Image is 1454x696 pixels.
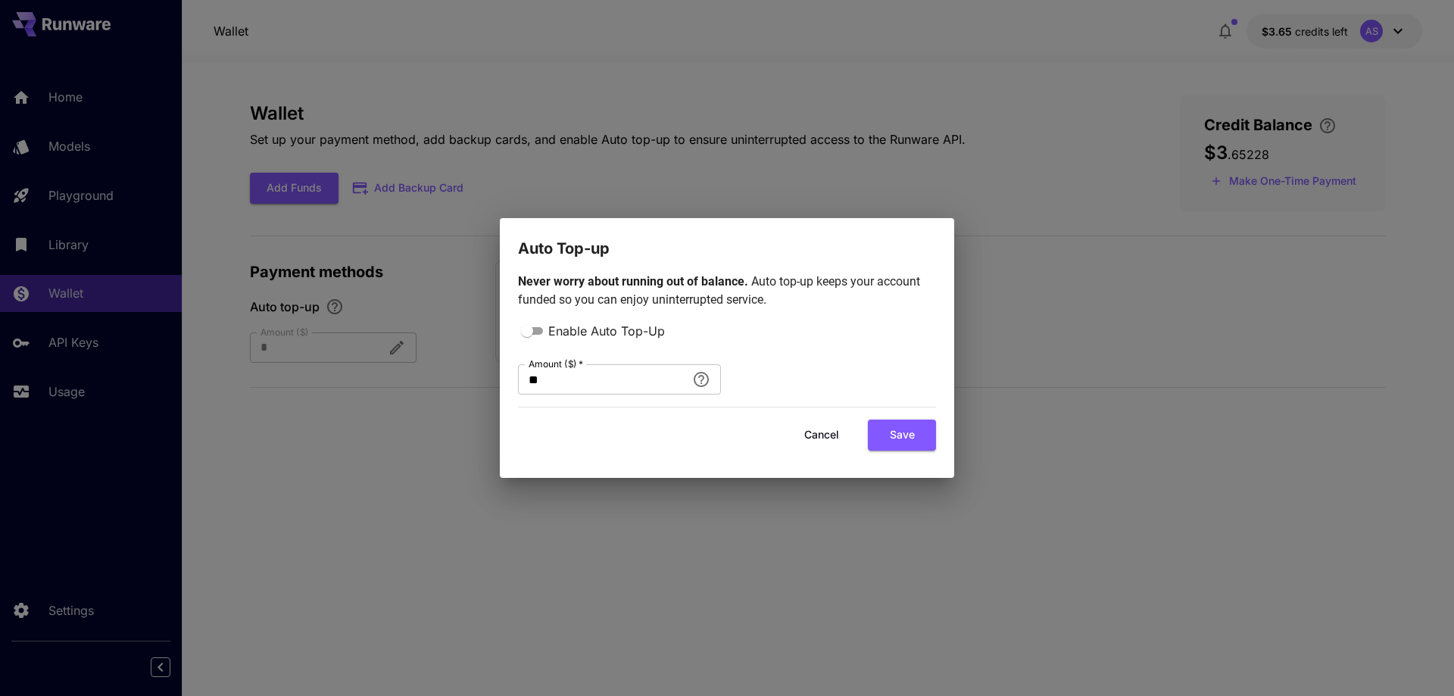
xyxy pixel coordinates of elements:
button: Cancel [788,420,856,451]
span: Never worry about running out of balance. [518,274,751,289]
button: Save [868,420,936,451]
p: Auto top-up keeps your account funded so you can enjoy uninterrupted service. [518,273,936,309]
label: Amount ($) [529,357,583,370]
h2: Auto Top-up [500,218,954,261]
span: Enable Auto Top-Up [548,322,665,340]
